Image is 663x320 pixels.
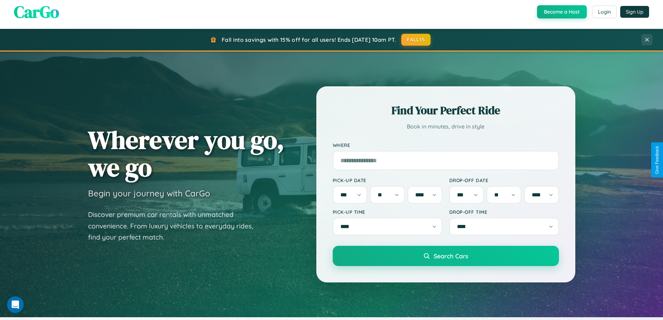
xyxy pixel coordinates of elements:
button: Become a Host [537,5,587,18]
button: Sign Up [620,6,649,18]
label: Where [333,142,559,148]
h3: Begin your journey with CarGo [88,188,210,198]
iframe: Intercom live chat [7,296,24,313]
h2: Find Your Perfect Ride [333,103,559,118]
div: Give Feedback [655,146,660,174]
label: Pick-up Date [333,177,442,183]
button: Login [592,6,617,18]
label: Drop-off Date [449,177,559,183]
label: Pick-up Time [333,209,442,215]
span: Search Cars [434,252,468,260]
label: Drop-off Time [449,209,559,215]
h1: Wherever you go, we go [88,126,284,181]
span: CarGo [14,0,59,23]
span: Fall into savings with 15% off for all users! Ends [DATE] 10am PT. [222,36,396,43]
button: Search Cars [333,246,559,266]
button: FALL15 [401,34,431,46]
p: Discover premium car rentals with unmatched convenience. From luxury vehicles to everyday rides, ... [88,209,262,243]
p: Book in minutes, drive in style [333,122,559,132]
